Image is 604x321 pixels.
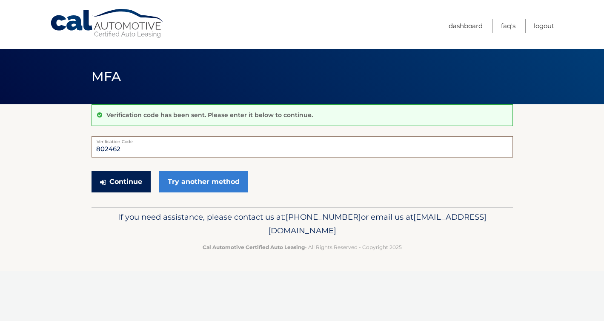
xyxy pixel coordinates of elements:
a: Try another method [159,171,248,192]
a: FAQ's [501,19,515,33]
p: If you need assistance, please contact us at: or email us at [97,210,507,238]
span: [EMAIL_ADDRESS][DOMAIN_NAME] [268,212,487,235]
a: Dashboard [449,19,483,33]
a: Cal Automotive [50,9,165,39]
span: [PHONE_NUMBER] [286,212,361,222]
input: Verification Code [92,136,513,158]
button: Continue [92,171,151,192]
strong: Cal Automotive Certified Auto Leasing [203,244,305,250]
p: - All Rights Reserved - Copyright 2025 [97,243,507,252]
a: Logout [534,19,554,33]
label: Verification Code [92,136,513,143]
span: MFA [92,69,121,84]
p: Verification code has been sent. Please enter it below to continue. [106,111,313,119]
